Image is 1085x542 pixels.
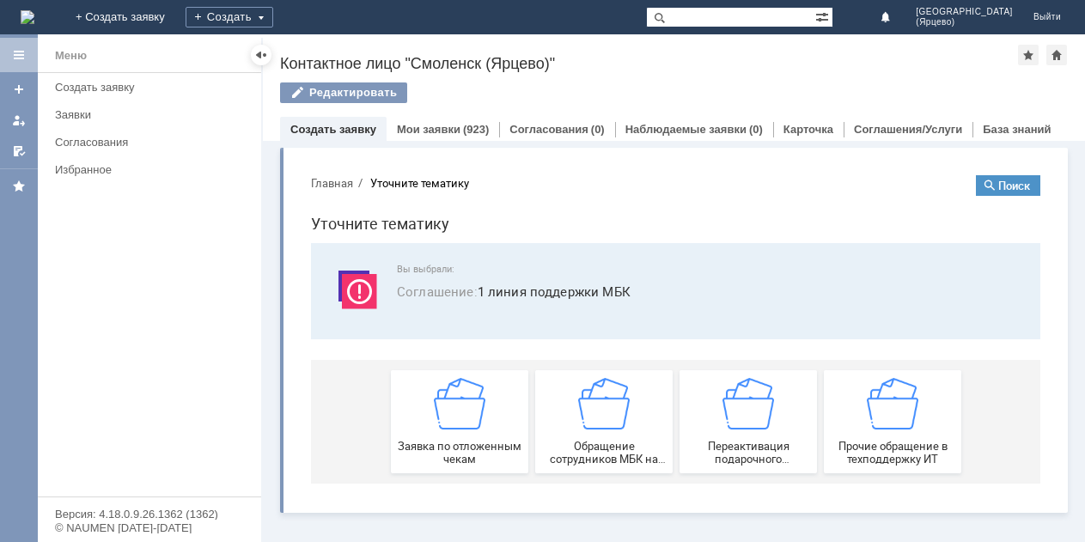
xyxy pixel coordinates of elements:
[21,10,34,24] a: Перейти на домашнюю страницу
[983,123,1051,136] a: База знаний
[48,129,258,155] a: Согласования
[625,123,747,136] a: Наблюдаемые заявки
[527,209,664,312] a: Прочие обращение в техподдержку ИТ
[5,76,33,103] a: Создать заявку
[382,209,520,312] a: Переактивация подарочного сертификата
[137,216,188,268] img: getfafe0041f1c547558d014b707d1d9f05
[290,123,376,136] a: Создать заявку
[55,81,251,94] div: Создать заявку
[749,123,763,136] div: (0)
[55,108,251,121] div: Заявки
[14,14,56,29] button: Главная
[387,278,515,304] span: Переактивация подарочного сертификата
[55,509,244,520] div: Версия: 4.18.0.9.26.1362 (1362)
[916,7,1013,17] span: [GEOGRAPHIC_DATA]
[100,120,722,140] span: 1 линия поддержки МБК
[100,121,180,138] span: Соглашение :
[509,123,588,136] a: Согласования
[48,101,258,128] a: Заявки
[281,216,332,268] img: getfafe0041f1c547558d014b707d1d9f05
[55,163,232,176] div: Избранное
[34,102,86,154] img: svg%3E
[186,7,273,27] div: Создать
[397,123,460,136] a: Мои заявки
[243,278,370,304] span: Обращение сотрудников МБК на недоступность тех. поддержки
[425,216,477,268] img: getfafe0041f1c547558d014b707d1d9f05
[55,522,244,533] div: © NAUMEN [DATE]-[DATE]
[1018,45,1039,65] div: Добавить в избранное
[854,123,962,136] a: Соглашения/Услуги
[14,50,743,75] h1: Уточните тематику
[21,10,34,24] img: logo
[73,15,172,28] div: Уточните тематику
[463,123,489,136] div: (923)
[55,46,87,66] div: Меню
[55,136,251,149] div: Согласования
[280,55,1018,72] div: Контактное лицо "Смоленск (Ярцево)"
[570,216,621,268] img: getfafe0041f1c547558d014b707d1d9f05
[679,14,743,34] button: Поиск
[916,17,1013,27] span: (Ярцево)
[5,137,33,165] a: Мои согласования
[251,45,271,65] div: Скрыть меню
[94,209,231,312] button: Заявка по отложенным чекам
[532,278,659,304] span: Прочие обращение в техподдержку ИТ
[48,74,258,100] a: Создать заявку
[783,123,833,136] a: Карточка
[815,8,832,24] span: Расширенный поиск
[238,209,375,312] button: Обращение сотрудников МБК на недоступность тех. поддержки
[100,102,722,113] span: Вы выбрали:
[591,123,605,136] div: (0)
[99,278,226,304] span: Заявка по отложенным чекам
[5,107,33,134] a: Мои заявки
[1046,45,1067,65] div: Сделать домашней страницей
